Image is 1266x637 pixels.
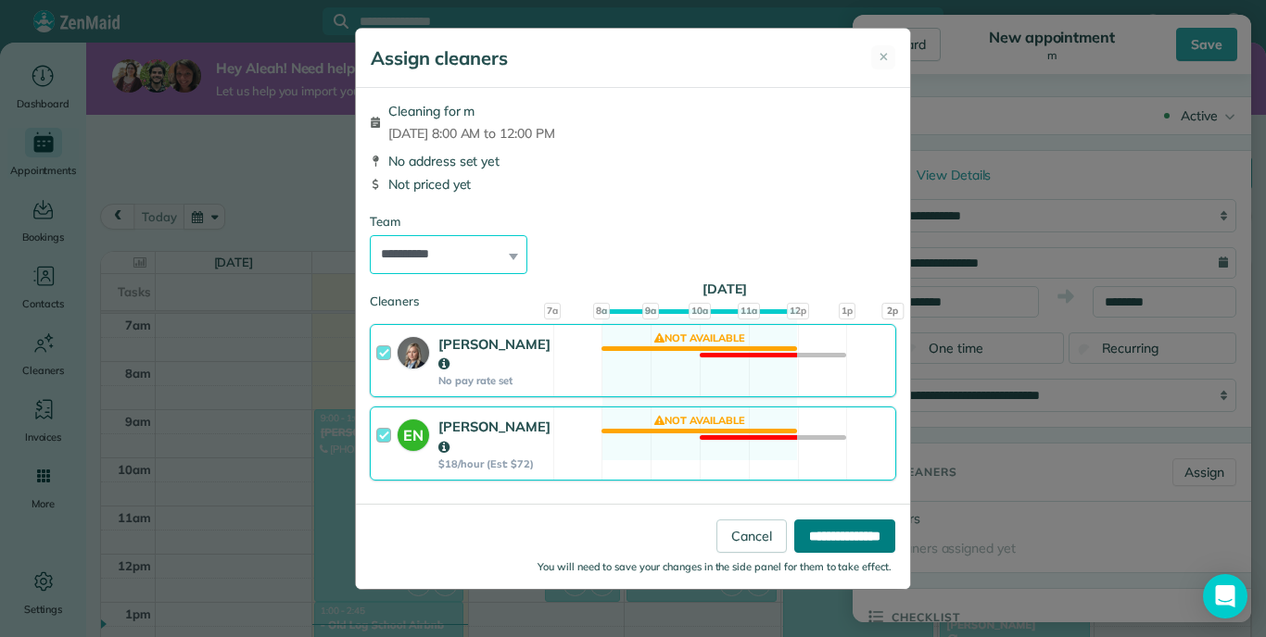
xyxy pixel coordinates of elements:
[538,560,892,573] small: You will need to save your changes in the side panel for them to take effect.
[371,45,508,71] h5: Assign cleaners
[388,102,555,120] span: Cleaning for m
[1203,574,1247,618] div: Open Intercom Messenger
[438,418,551,456] strong: [PERSON_NAME]
[370,293,896,298] div: Cleaners
[370,152,896,170] div: No address set yet
[370,175,896,194] div: Not priced yet
[438,335,551,373] strong: [PERSON_NAME]
[398,419,429,446] strong: EN
[879,48,889,67] span: ✕
[438,374,551,387] strong: No pay rate set
[388,124,555,143] span: [DATE] 8:00 AM to 12:00 PM
[716,519,787,553] a: Cancel
[370,213,896,231] div: Team
[438,457,551,470] strong: $18/hour (Est: $72)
